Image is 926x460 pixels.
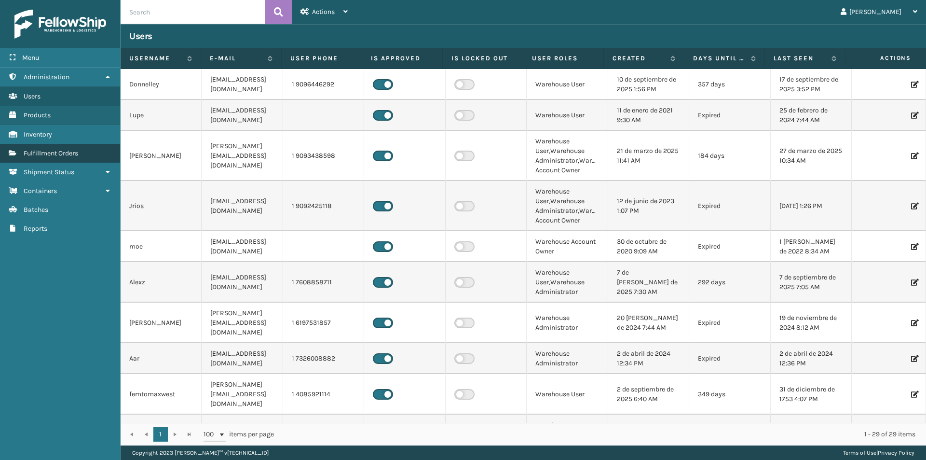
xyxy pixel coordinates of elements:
[771,303,852,343] td: 19 de noviembre de 2024 8:12 AM
[121,231,202,262] td: moe
[608,181,689,231] td: 12 de junio de 2023 1:07 PM
[121,343,202,374] td: Aar
[24,206,48,214] span: Batches
[121,303,202,343] td: [PERSON_NAME]
[911,355,917,362] i: Edit
[202,231,283,262] td: [EMAIL_ADDRESS][DOMAIN_NAME]
[771,231,852,262] td: 1 [PERSON_NAME] de 2022 8:34 AM
[613,54,666,63] label: Created
[121,100,202,131] td: Lupe
[771,69,852,100] td: 17 de septiembre de 2025 3:52 PM
[532,54,595,63] label: User Roles
[121,69,202,100] td: Donnelley
[608,374,689,415] td: 2 de septiembre de 2025 6:40 AM
[689,181,770,231] td: Expired
[202,303,283,343] td: [PERSON_NAME][EMAIL_ADDRESS][DOMAIN_NAME]
[527,374,608,415] td: Warehouse User
[283,374,364,415] td: 1 4085921114
[527,303,608,343] td: Warehouse Administrator
[527,69,608,100] td: Warehouse User
[283,343,364,374] td: 1 7326008882
[24,92,41,100] span: Users
[911,279,917,286] i: Edit
[689,303,770,343] td: Expired
[14,10,106,39] img: logo
[202,374,283,415] td: [PERSON_NAME][EMAIL_ADDRESS][DOMAIN_NAME]
[693,54,746,63] label: Days until password expires
[911,243,917,250] i: Edit
[121,374,202,415] td: femtomaxwest
[204,430,218,439] span: 100
[204,427,274,442] span: items per page
[771,343,852,374] td: 2 de abril de 2024 12:36 PM
[608,100,689,131] td: 11 de enero de 2021 9:30 AM
[24,224,47,233] span: Reports
[210,54,263,63] label: E-mail
[527,181,608,231] td: Warehouse User,Warehouse Administrator,Warehouse Account Owner
[24,73,69,81] span: Administration
[911,320,917,326] i: Edit
[911,391,917,398] i: Edit
[771,181,852,231] td: [DATE] 1:26 PM
[689,69,770,100] td: 357 days
[608,231,689,262] td: 30 de octubre de 2020 9:09 AM
[153,427,168,442] a: 1
[24,111,51,119] span: Products
[283,262,364,303] td: 1 7608858711
[312,8,335,16] span: Actions
[878,449,914,456] a: Privacy Policy
[202,262,283,303] td: [EMAIL_ADDRESS][DOMAIN_NAME]
[283,181,364,231] td: 1 9092425118
[290,54,353,63] label: User phone
[911,112,917,119] i: Edit
[451,54,514,63] label: Is Locked Out
[527,343,608,374] td: Warehouse Administrator
[24,149,78,157] span: Fulfillment Orders
[129,54,182,63] label: Username
[911,81,917,88] i: Edit
[771,374,852,415] td: 31 de diciembre de 1753 4:07 PM
[121,131,202,181] td: [PERSON_NAME]
[848,50,917,66] span: Actions
[689,262,770,303] td: 292 days
[202,181,283,231] td: [EMAIL_ADDRESS][DOMAIN_NAME]
[129,30,152,42] h3: Users
[608,262,689,303] td: 7 de [PERSON_NAME] de 2025 7:30 AM
[287,430,915,439] div: 1 - 29 of 29 items
[283,303,364,343] td: 1 6197531857
[689,374,770,415] td: 349 days
[689,100,770,131] td: Expired
[283,131,364,181] td: 1 9093438598
[202,100,283,131] td: [EMAIL_ADDRESS][DOMAIN_NAME]
[283,69,364,100] td: 1 9096446292
[527,131,608,181] td: Warehouse User,Warehouse Administrator,Warehouse Account Owner
[608,131,689,181] td: 21 de marzo de 2025 11:41 AM
[608,303,689,343] td: 20 [PERSON_NAME] de 2024 7:44 AM
[202,131,283,181] td: [PERSON_NAME][EMAIL_ADDRESS][DOMAIN_NAME]
[24,168,74,176] span: Shipment Status
[527,100,608,131] td: Warehouse User
[689,231,770,262] td: Expired
[911,203,917,209] i: Edit
[527,262,608,303] td: Warehouse User,Warehouse Administrator
[132,446,269,460] p: Copyright 2023 [PERSON_NAME]™ v [TECHNICAL_ID]
[202,69,283,100] td: [EMAIL_ADDRESS][DOMAIN_NAME]
[911,153,917,159] i: Edit
[771,131,852,181] td: 27 de marzo de 2025 10:34 AM
[843,449,876,456] a: Terms of Use
[22,54,39,62] span: Menu
[689,131,770,181] td: 184 days
[608,69,689,100] td: 10 de septiembre de 2025 1:56 PM
[24,187,57,195] span: Containers
[121,181,202,231] td: Jrios
[121,262,202,303] td: Alexz
[689,343,770,374] td: Expired
[24,130,52,139] span: Inventory
[774,54,827,63] label: Last Seen
[527,231,608,262] td: Warehouse Account Owner
[771,262,852,303] td: 7 de septiembre de 2025 7:05 AM
[202,343,283,374] td: [EMAIL_ADDRESS][DOMAIN_NAME]
[608,343,689,374] td: 2 de abril de 2024 12:34 PM
[371,54,434,63] label: Is Approved
[771,100,852,131] td: 25 de febrero de 2024 7:44 AM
